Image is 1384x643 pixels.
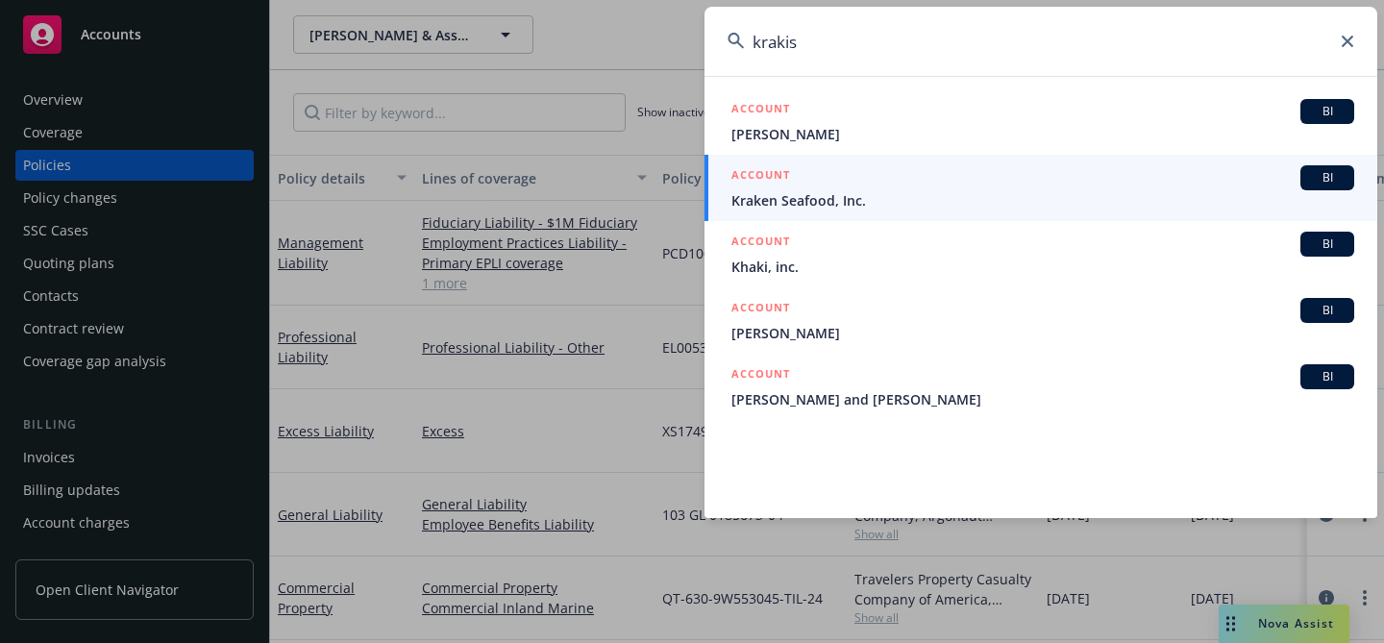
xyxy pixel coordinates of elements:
[731,165,790,188] h5: ACCOUNT
[1308,235,1347,253] span: BI
[731,298,790,321] h5: ACCOUNT
[731,364,790,387] h5: ACCOUNT
[704,7,1377,76] input: Search...
[731,257,1354,277] span: Khaki, inc.
[1308,169,1347,186] span: BI
[704,155,1377,221] a: ACCOUNTBIKraken Seafood, Inc.
[731,124,1354,144] span: [PERSON_NAME]
[731,99,790,122] h5: ACCOUNT
[704,354,1377,420] a: ACCOUNTBI[PERSON_NAME] and [PERSON_NAME]
[704,287,1377,354] a: ACCOUNTBI[PERSON_NAME]
[704,221,1377,287] a: ACCOUNTBIKhaki, inc.
[731,190,1354,210] span: Kraken Seafood, Inc.
[731,323,1354,343] span: [PERSON_NAME]
[731,389,1354,409] span: [PERSON_NAME] and [PERSON_NAME]
[731,232,790,255] h5: ACCOUNT
[704,88,1377,155] a: ACCOUNTBI[PERSON_NAME]
[1308,103,1347,120] span: BI
[1308,302,1347,319] span: BI
[1308,368,1347,385] span: BI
